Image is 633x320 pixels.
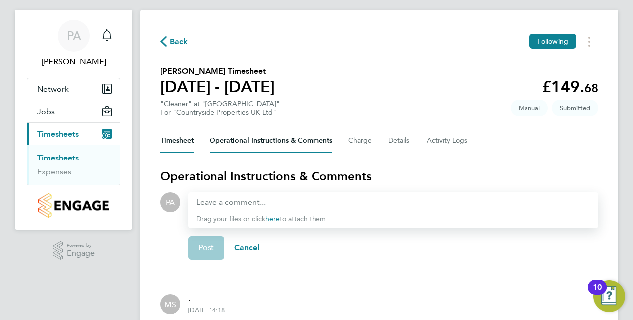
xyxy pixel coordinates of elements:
div: "Cleaner" at "[GEOGRAPHIC_DATA]" [160,100,280,117]
button: Charge [348,129,372,153]
div: Timesheets [27,145,120,185]
span: Drag your files or click to attach them [196,215,326,223]
button: Timesheet [160,129,194,153]
button: Timesheets Menu [580,34,598,49]
span: Following [537,37,568,46]
p: . [188,292,225,304]
span: PA [166,197,175,208]
span: This timesheet is Submitted. [552,100,598,116]
button: Operational Instructions & Comments [210,129,332,153]
span: PA [67,29,81,42]
button: Following [529,34,576,49]
button: Open Resource Center, 10 new notifications [593,280,625,312]
div: 10 [593,287,602,300]
span: MS [164,299,176,310]
span: Cancel [234,243,260,252]
button: Details [388,129,411,153]
div: Pablo Afzal [160,192,180,212]
h3: Operational Instructions & Comments [160,168,598,184]
span: 68 [584,81,598,95]
span: Powered by [67,241,95,250]
a: PA[PERSON_NAME] [27,20,120,68]
span: Pablo Afzal [27,56,120,68]
button: Timesheets [27,123,120,145]
button: Back [160,35,188,48]
button: Cancel [224,236,270,260]
img: countryside-properties-logo-retina.png [38,193,108,218]
a: Powered byEngage [53,241,95,260]
div: Michelle Smith [160,294,180,314]
a: Expenses [37,167,71,176]
div: For "Countryside Properties UK Ltd" [160,108,280,117]
h2: [PERSON_NAME] Timesheet [160,65,275,77]
a: Timesheets [37,153,79,162]
app-decimal: £149. [542,78,598,96]
span: Timesheets [37,129,79,139]
div: [DATE] 14:18 [188,306,225,314]
span: Back [170,36,188,48]
span: Jobs [37,107,55,116]
h1: [DATE] - [DATE] [160,77,275,97]
a: here [265,215,280,223]
span: This timesheet was manually created. [511,100,548,116]
nav: Main navigation [15,10,132,230]
span: Engage [67,249,95,258]
span: Network [37,84,69,94]
button: Network [27,78,120,100]
a: Go to home page [27,193,120,218]
button: Activity Logs [427,129,469,153]
button: Jobs [27,100,120,122]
